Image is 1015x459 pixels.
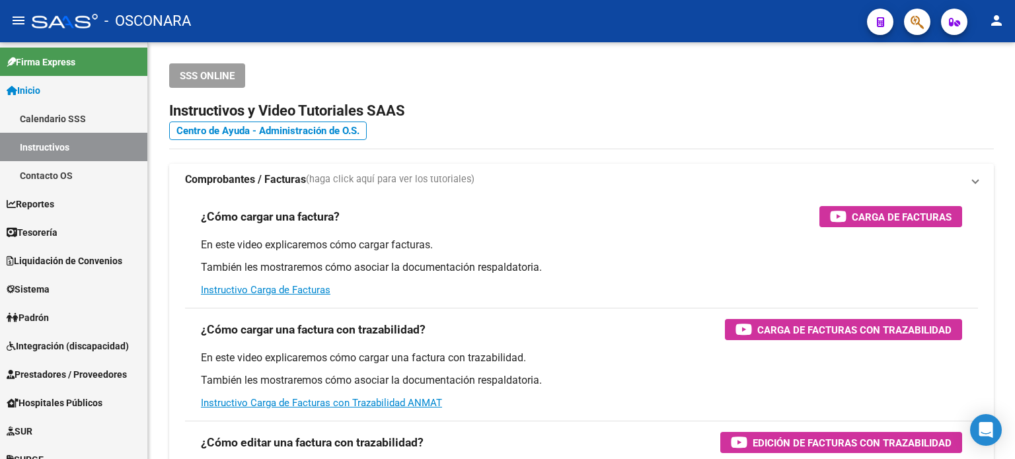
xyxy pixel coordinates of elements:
[185,172,306,187] strong: Comprobantes / Facturas
[7,282,50,297] span: Sistema
[201,433,424,452] h3: ¿Cómo editar una factura con trazabilidad?
[7,367,127,382] span: Prestadores / Proveedores
[753,435,952,451] span: Edición de Facturas con Trazabilidad
[970,414,1002,446] div: Open Intercom Messenger
[201,207,340,226] h3: ¿Cómo cargar una factura?
[169,98,994,124] h2: Instructivos y Video Tutoriales SAAS
[306,172,474,187] span: (haga click aquí para ver los tutoriales)
[7,197,54,211] span: Reportes
[201,373,962,388] p: También les mostraremos cómo asociar la documentación respaldatoria.
[201,397,442,409] a: Instructivo Carga de Facturas con Trazabilidad ANMAT
[720,432,962,453] button: Edición de Facturas con Trazabilidad
[169,122,367,140] a: Centro de Ayuda - Administración de O.S.
[7,339,129,353] span: Integración (discapacidad)
[7,83,40,98] span: Inicio
[725,319,962,340] button: Carga de Facturas con Trazabilidad
[819,206,962,227] button: Carga de Facturas
[989,13,1004,28] mat-icon: person
[104,7,191,36] span: - OSCONARA
[757,322,952,338] span: Carga de Facturas con Trazabilidad
[201,320,426,339] h3: ¿Cómo cargar una factura con trazabilidad?
[201,284,330,296] a: Instructivo Carga de Facturas
[11,13,26,28] mat-icon: menu
[852,209,952,225] span: Carga de Facturas
[169,164,994,195] mat-expansion-panel-header: Comprobantes / Facturas(haga click aquí para ver los tutoriales)
[7,254,122,268] span: Liquidación de Convenios
[7,424,32,439] span: SUR
[201,260,962,275] p: También les mostraremos cómo asociar la documentación respaldatoria.
[7,225,57,240] span: Tesorería
[7,310,49,325] span: Padrón
[7,396,102,410] span: Hospitales Públicos
[180,70,235,82] span: SSS ONLINE
[169,63,245,88] button: SSS ONLINE
[201,351,962,365] p: En este video explicaremos cómo cargar una factura con trazabilidad.
[7,55,75,69] span: Firma Express
[201,238,962,252] p: En este video explicaremos cómo cargar facturas.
